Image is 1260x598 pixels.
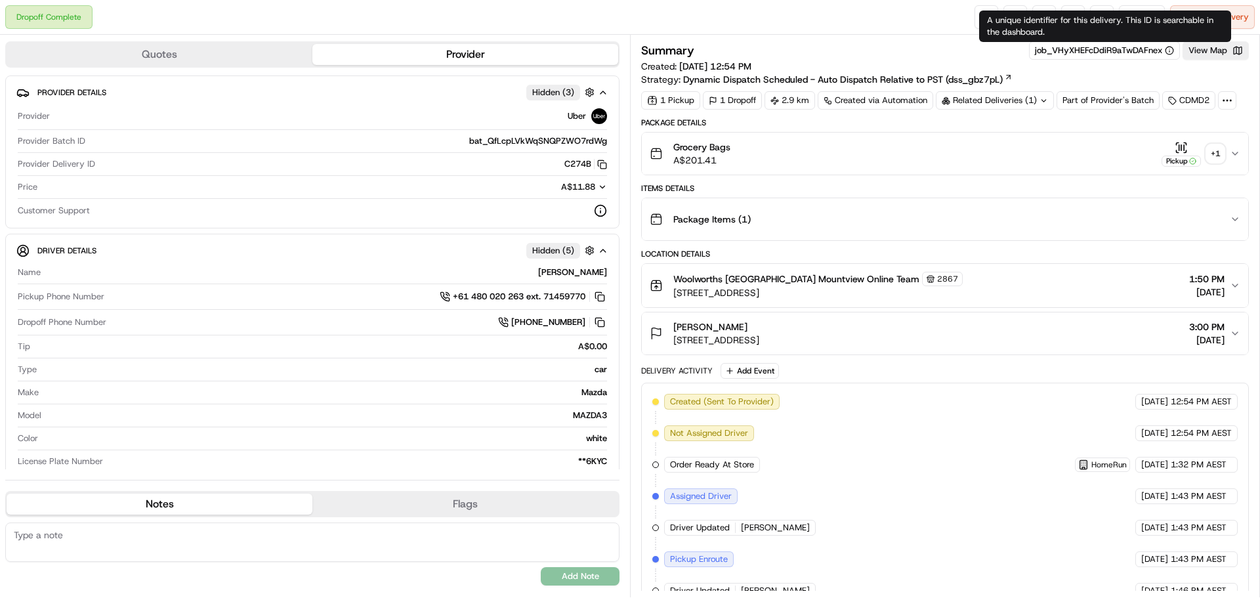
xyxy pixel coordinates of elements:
[526,242,598,259] button: Hidden (5)
[679,60,751,72] span: [DATE] 12:54 PM
[591,108,607,124] img: uber-new-logo.jpeg
[561,181,595,192] span: A$11.88
[47,410,607,421] div: MAZDA3
[683,73,1003,86] span: Dynamic Dispatch Scheduled - Auto Dispatch Relative to PST (dss_gbz7pL)
[1171,585,1227,597] span: 1:46 PM AEST
[703,91,762,110] div: 1 Dropoff
[1170,5,1255,29] button: CancelDelivery
[1171,396,1232,408] span: 12:54 PM AEST
[673,286,963,299] span: [STREET_ADDRESS]
[1141,427,1168,439] span: [DATE]
[765,91,815,110] div: 2.9 km
[1141,585,1168,597] span: [DATE]
[683,73,1013,86] a: Dynamic Dispatch Scheduled - Auto Dispatch Relative to PST (dss_gbz7pL)
[1141,459,1168,471] span: [DATE]
[670,522,730,534] span: Driver Updated
[1141,553,1168,565] span: [DATE]
[1183,41,1249,60] button: View Map
[673,213,751,226] span: Package Items ( 1 )
[131,46,159,56] span: Pylon
[641,60,751,73] span: Created:
[670,553,728,565] span: Pickup Enroute
[37,246,96,256] span: Driver Details
[670,490,732,502] span: Assigned Driver
[46,267,607,278] div: [PERSON_NAME]
[1141,490,1168,502] span: [DATE]
[18,433,38,444] span: Color
[568,110,586,122] span: Uber
[818,91,933,110] a: Created via Automation
[1189,272,1225,286] span: 1:50 PM
[673,333,759,347] span: [STREET_ADDRESS]
[498,315,607,330] a: [PHONE_NUMBER]
[93,45,159,56] a: Powered byPylon
[670,585,730,597] span: Driver Updated
[642,312,1248,354] button: [PERSON_NAME][STREET_ADDRESS]3:00 PM[DATE]
[18,410,41,421] span: Model
[1189,286,1225,299] span: [DATE]
[492,181,607,193] button: A$11.88
[673,272,919,286] span: Woolworths [GEOGRAPHIC_DATA] Mountview Online Team
[18,110,50,122] span: Provider
[312,44,618,65] button: Provider
[42,364,607,375] div: car
[532,87,574,98] span: Hidden ( 3 )
[641,45,694,56] h3: Summary
[7,44,312,65] button: Quotes
[18,291,104,303] span: Pickup Phone Number
[1141,522,1168,534] span: [DATE]
[1171,459,1227,471] span: 1:32 PM AEST
[641,366,713,376] div: Delivery Activity
[1189,333,1225,347] span: [DATE]
[673,140,730,154] span: Grocery Bags
[1171,553,1227,565] span: 1:43 PM AEST
[670,459,754,471] span: Order Ready At Store
[1141,396,1168,408] span: [DATE]
[1162,141,1201,167] button: Pickup
[1171,522,1227,534] span: 1:43 PM AEST
[1171,490,1227,502] span: 1:43 PM AEST
[670,427,748,439] span: Not Assigned Driver
[312,494,618,515] button: Flags
[1162,141,1225,167] button: Pickup+1
[1171,427,1232,439] span: 12:54 PM AEST
[1119,5,1165,29] button: Reassign
[511,316,585,328] span: [PHONE_NUMBER]
[18,205,90,217] span: Customer Support
[936,91,1054,110] div: Related Deliveries (1)
[642,198,1248,240] button: Package Items (1)
[18,387,39,398] span: Make
[670,396,774,408] span: Created (Sent To Provider)
[642,133,1248,175] button: Grocery BagsA$201.41Pickup+1
[979,11,1231,42] div: A unique identifier for this delivery. This ID is searchable in the dashboard.
[35,341,607,352] div: A$0.00
[937,274,958,284] span: 2867
[440,289,607,304] a: +61 480 020 263 ext. 71459770
[18,316,106,328] span: Dropoff Phone Number
[18,158,95,170] span: Provider Delivery ID
[741,585,810,597] span: [PERSON_NAME]
[453,291,585,303] span: +61 480 020 263 ext. 71459770
[641,183,1249,194] div: Items Details
[1091,459,1127,470] span: HomeRun
[7,494,312,515] button: Notes
[1189,320,1225,333] span: 3:00 PM
[673,154,730,167] span: A$201.41
[37,87,106,98] span: Provider Details
[18,135,85,147] span: Provider Batch ID
[44,387,607,398] div: Mazda
[1162,156,1201,167] div: Pickup
[16,81,608,103] button: Provider DetailsHidden (3)
[18,267,41,278] span: Name
[741,522,810,534] span: [PERSON_NAME]
[564,158,607,170] button: C274B
[43,433,607,444] div: white
[18,181,37,193] span: Price
[641,117,1249,128] div: Package Details
[642,264,1248,307] button: Woolworths [GEOGRAPHIC_DATA] Mountview Online Team2867[STREET_ADDRESS]1:50 PM[DATE]
[532,245,574,257] span: Hidden ( 5 )
[469,135,607,147] span: bat_QfLcpLVkWqSNQPZWO7rdWg
[721,363,779,379] button: Add Event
